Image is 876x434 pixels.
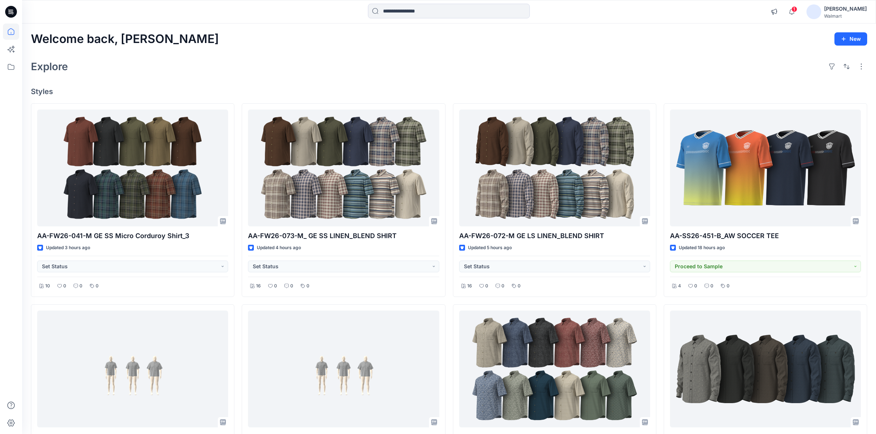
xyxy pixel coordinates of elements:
p: 0 [96,282,99,290]
p: 16 [467,282,472,290]
span: 1 [791,6,797,12]
p: Updated 18 hours ago [679,244,725,252]
a: NB17024638_Jump Size Set_Breezy SS Shirt [248,311,439,427]
h2: Explore [31,61,68,72]
p: 0 [501,282,504,290]
a: AA-SS26-451-B_AW SOCCER TEE [670,110,861,226]
img: avatar [806,4,821,19]
p: AA-FW26-072-M GE LS LINEN_BLEND SHIRT [459,231,650,241]
a: AA-FW26-041-M GE SS Micro Corduroy Shirt_3 [37,110,228,226]
p: 0 [290,282,293,290]
h4: Styles [31,87,867,96]
p: 0 [694,282,697,290]
button: New [834,32,867,46]
a: AA-FW26-072-M GE LS LINEN_BLEND SHIRT [459,110,650,226]
a: AA-FW26-097-M GE LS Textured Printed Herringbone Knit [670,311,861,427]
div: [PERSON_NAME] [824,4,867,13]
p: 16 [256,282,261,290]
a: AA-FW26-073-M_ GE SS LINEN_BLEND SHIRT [248,110,439,226]
p: Updated 3 hours ago [46,244,90,252]
p: 0 [710,282,713,290]
a: AA-FW26-070-M GE SS SLUB Cotton Shirt [459,311,650,427]
div: Walmart [824,13,867,19]
a: NB17024638_Jump Size Set_Breezy SS Shirt [37,311,228,427]
p: Updated 4 hours ago [257,244,301,252]
p: 0 [63,282,66,290]
p: 0 [518,282,521,290]
p: AA-FW26-041-M GE SS Micro Corduroy Shirt_3 [37,231,228,241]
h2: Welcome back, [PERSON_NAME] [31,32,219,46]
p: AA-FW26-073-M_ GE SS LINEN_BLEND SHIRT [248,231,439,241]
p: 0 [274,282,277,290]
p: 0 [306,282,309,290]
p: AA-SS26-451-B_AW SOCCER TEE [670,231,861,241]
p: Updated 5 hours ago [468,244,512,252]
p: 0 [79,282,82,290]
p: 0 [727,282,730,290]
p: 4 [678,282,681,290]
p: 10 [45,282,50,290]
p: 0 [485,282,488,290]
